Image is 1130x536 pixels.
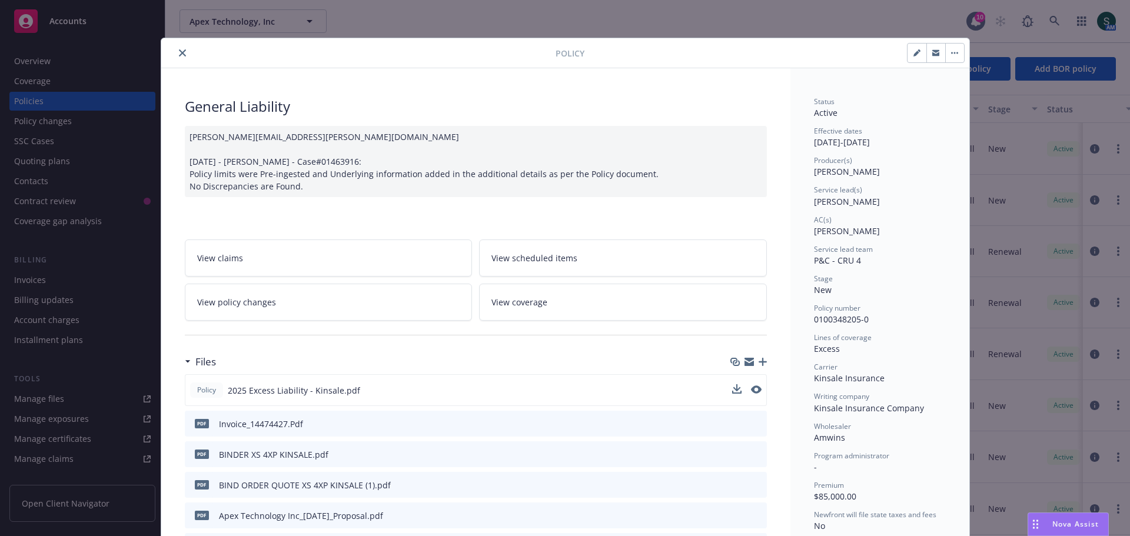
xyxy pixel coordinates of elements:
span: View policy changes [197,296,276,308]
span: Effective dates [814,126,862,136]
span: Pdf [195,419,209,428]
span: [PERSON_NAME] [814,166,880,177]
span: Policy [556,47,584,59]
span: pdf [195,450,209,458]
div: [DATE] - [DATE] [814,126,946,148]
button: download file [733,479,742,491]
span: [PERSON_NAME] [814,225,880,237]
span: Amwins [814,432,845,443]
button: preview file [751,385,762,394]
div: Files [185,354,216,369]
span: Policy [195,385,218,395]
div: BINDER XS 4XP KINSALE.pdf [219,448,328,461]
span: P&C - CRU 4 [814,255,861,266]
span: [PERSON_NAME] [814,196,880,207]
div: Apex Technology Inc_[DATE]_Proposal.pdf [219,510,383,522]
span: - [814,461,817,472]
button: download file [733,510,742,522]
button: download file [732,384,742,397]
button: download file [733,448,742,461]
span: Program administrator [814,451,889,461]
span: New [814,284,832,295]
span: Active [814,107,837,118]
h3: Files [195,354,216,369]
button: download file [732,384,742,394]
a: View coverage [479,284,767,321]
span: Kinsale Insurance [814,372,885,384]
span: AC(s) [814,215,832,225]
button: preview file [752,479,762,491]
button: preview file [751,384,762,397]
span: pdf [195,511,209,520]
div: Drag to move [1028,513,1043,535]
div: BIND ORDER QUOTE XS 4XP KINSALE (1).pdf [219,479,391,491]
span: Producer(s) [814,155,852,165]
button: preview file [752,510,762,522]
button: preview file [752,418,762,430]
a: View claims [185,239,473,277]
span: Premium [814,480,844,490]
span: Lines of coverage [814,332,872,342]
span: No [814,520,825,531]
div: Invoice_14474427.Pdf [219,418,303,430]
span: Service lead(s) [814,185,862,195]
a: View policy changes [185,284,473,321]
a: View scheduled items [479,239,767,277]
div: General Liability [185,96,767,116]
button: Nova Assist [1028,512,1109,536]
span: View scheduled items [491,252,577,264]
span: Service lead team [814,244,873,254]
span: View claims [197,252,243,264]
span: Carrier [814,362,837,372]
span: 2025 Excess Liability - Kinsale.pdf [228,384,360,397]
span: Writing company [814,391,869,401]
span: 0100348205-0 [814,314,869,325]
button: download file [733,418,742,430]
span: View coverage [491,296,547,308]
button: preview file [752,448,762,461]
div: [PERSON_NAME][EMAIL_ADDRESS][PERSON_NAME][DOMAIN_NAME] [DATE] - [PERSON_NAME] - Case#01463916: Po... [185,126,767,197]
span: Status [814,96,835,106]
span: pdf [195,480,209,489]
span: Stage [814,274,833,284]
span: Policy number [814,303,860,313]
span: Kinsale Insurance Company [814,402,924,414]
span: Nova Assist [1052,519,1099,529]
span: Newfront will file state taxes and fees [814,510,936,520]
span: $85,000.00 [814,491,856,502]
span: Excess [814,343,840,354]
button: close [175,46,190,60]
span: Wholesaler [814,421,851,431]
